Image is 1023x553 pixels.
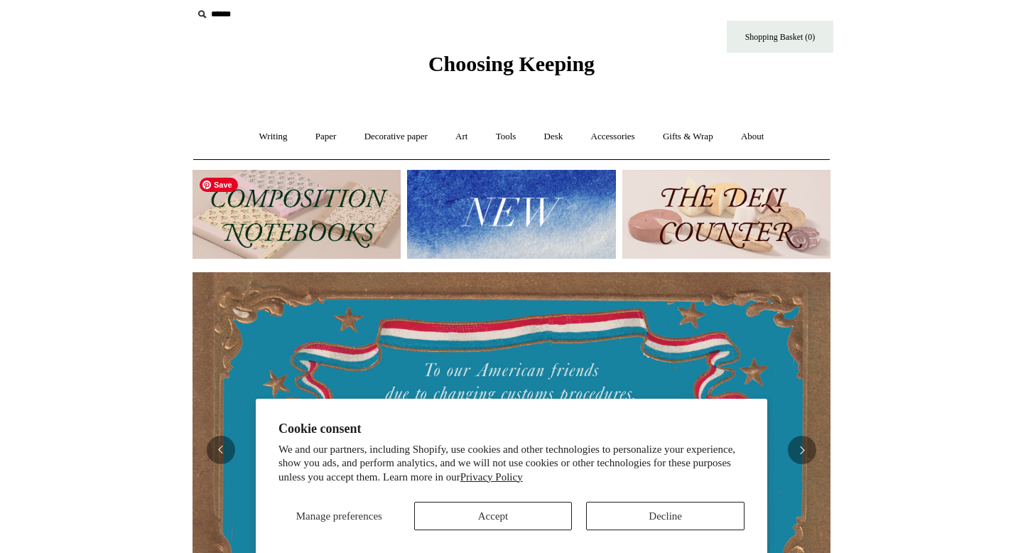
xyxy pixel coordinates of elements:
a: Tools [483,118,529,156]
a: Choosing Keeping [428,63,595,73]
p: We and our partners, including Shopify, use cookies and other technologies to personalize your ex... [278,443,745,485]
a: About [728,118,777,156]
a: Privacy Policy [460,471,523,483]
span: Save [200,178,238,192]
a: Accessories [578,118,648,156]
img: New.jpg__PID:f73bdf93-380a-4a35-bcfe-7823039498e1 [407,170,615,259]
a: Desk [531,118,576,156]
a: Shopping Basket (0) [727,21,833,53]
img: The Deli Counter [622,170,830,259]
button: Decline [586,502,745,530]
a: Art [443,118,480,156]
img: 202302 Composition ledgers.jpg__PID:69722ee6-fa44-49dd-a067-31375e5d54ec [193,170,401,259]
a: Writing [247,118,301,156]
button: Manage preferences [278,502,400,530]
button: Previous [207,436,235,464]
span: Choosing Keeping [428,52,595,75]
a: Decorative paper [352,118,440,156]
button: Next [788,436,816,464]
span: Manage preferences [296,510,382,522]
h2: Cookie consent [278,422,745,436]
button: Accept [414,502,573,530]
a: Gifts & Wrap [650,118,726,156]
a: Paper [303,118,350,156]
